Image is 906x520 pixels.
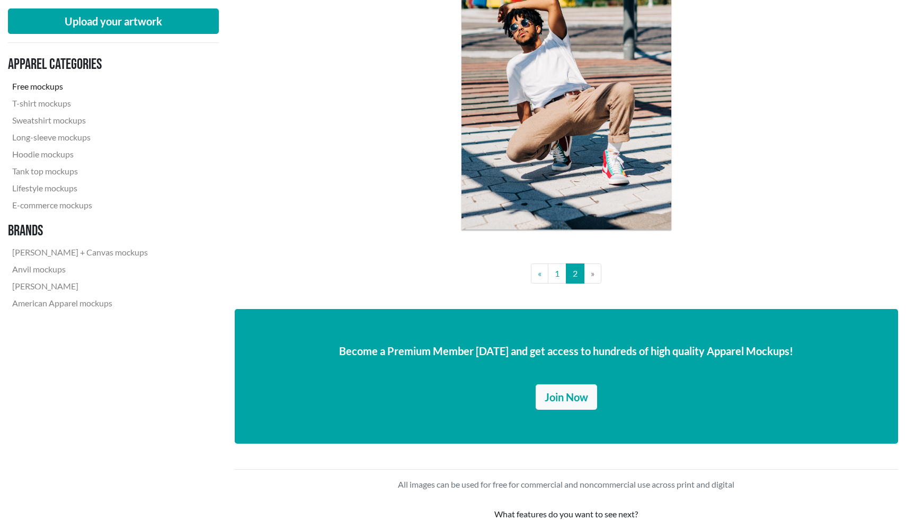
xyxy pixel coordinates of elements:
h3: Apparel categories [8,56,152,74]
a: Long-sleeve mockups [8,129,152,146]
p: Become a Premium Member [DATE] and get access to hundreds of high quality Apparel Mockups! [252,343,882,359]
a: American Apparel mockups [8,295,152,312]
a: Sweatshirt mockups [8,112,152,129]
a: Lifestyle mockups [8,180,152,197]
a: Hoodie mockups [8,146,152,163]
a: T-shirt mockups [8,95,152,112]
h3: Brands [8,222,152,240]
a: Anvil mockups [8,261,152,278]
a: [PERSON_NAME] + Canvas mockups [8,244,152,261]
a: Tank top mockups [8,163,152,180]
a: [PERSON_NAME] [8,278,152,295]
a: 2 [566,263,584,284]
a: 1 [548,263,566,284]
a: E-commerce mockups [8,197,152,214]
button: Upload your artwork [8,8,219,34]
p: All images can be used for free for commercial and noncommercial use across print and digital [235,478,899,491]
span: « [538,268,541,278]
a: Free mockups [8,78,152,95]
a: Join Now [536,384,597,410]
